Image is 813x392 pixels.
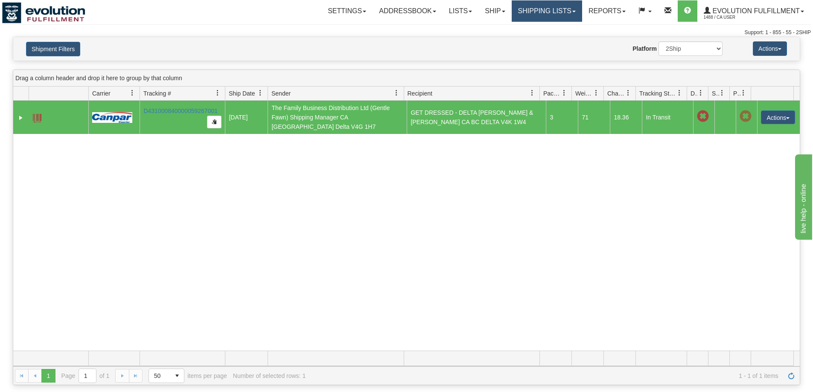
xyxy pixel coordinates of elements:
[704,13,768,22] span: 1488 / CA User
[642,101,693,134] td: In Transit
[207,116,221,128] button: Copy to clipboard
[312,372,778,379] span: 1 - 1 of 1 items
[712,89,719,98] span: Shipment Issues
[225,101,268,134] td: [DATE]
[61,369,110,383] span: Page of 1
[373,0,443,22] a: Addressbook
[271,89,291,98] span: Sender
[691,89,698,98] span: Delivery Status
[546,101,578,134] td: 3
[149,369,227,383] span: items per page
[753,41,787,56] button: Actions
[607,89,625,98] span: Charge
[733,89,740,98] span: Pickup Status
[92,89,111,98] span: Carrier
[143,89,171,98] span: Tracking #
[92,112,132,123] img: 14 - Canpar
[740,110,752,122] span: Pickup Not Assigned
[736,86,751,100] a: Pickup Status filter column settings
[557,86,571,100] a: Packages filter column settings
[79,369,96,383] input: Page 1
[610,101,642,134] td: 18.36
[575,89,593,98] span: Weight
[711,7,800,15] span: Evolution Fulfillment
[268,101,407,134] td: The Family Business Distribution Ltd (Gentle Fawn) Shipping Manager CA [GEOGRAPHIC_DATA] Delta V4...
[321,0,373,22] a: Settings
[41,369,55,383] span: Page 1
[761,110,795,124] button: Actions
[578,101,610,134] td: 71
[13,70,800,87] div: grid grouping header
[443,0,478,22] a: Lists
[125,86,140,100] a: Carrier filter column settings
[210,86,225,100] a: Tracking # filter column settings
[512,0,582,22] a: Shipping lists
[694,86,708,100] a: Delivery Status filter column settings
[639,89,676,98] span: Tracking Status
[229,89,255,98] span: Ship Date
[543,89,561,98] span: Packages
[632,44,657,53] label: Platform
[143,107,218,114] a: D431000840000059267001
[33,110,41,124] a: Label
[154,372,165,380] span: 50
[697,110,709,122] span: Late
[389,86,404,100] a: Sender filter column settings
[2,29,811,36] div: Support: 1 - 855 - 55 - 2SHIP
[672,86,687,100] a: Tracking Status filter column settings
[582,0,632,22] a: Reports
[253,86,268,100] a: Ship Date filter column settings
[2,2,85,23] img: logo1488.jpg
[589,86,603,100] a: Weight filter column settings
[697,0,810,22] a: Evolution Fulfillment 1488 / CA User
[149,369,184,383] span: Page sizes drop down
[407,101,546,134] td: GET DRESSED - DELTA [PERSON_NAME] & [PERSON_NAME] CA BC DELTA V4K 1W4
[478,0,511,22] a: Ship
[17,113,25,122] a: Expand
[784,369,798,383] a: Refresh
[6,5,79,15] div: live help - online
[715,86,729,100] a: Shipment Issues filter column settings
[408,89,432,98] span: Recipient
[793,152,812,239] iframe: chat widget
[26,42,80,56] button: Shipment Filters
[525,86,539,100] a: Recipient filter column settings
[170,369,184,383] span: select
[233,372,306,379] div: Number of selected rows: 1
[621,86,635,100] a: Charge filter column settings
